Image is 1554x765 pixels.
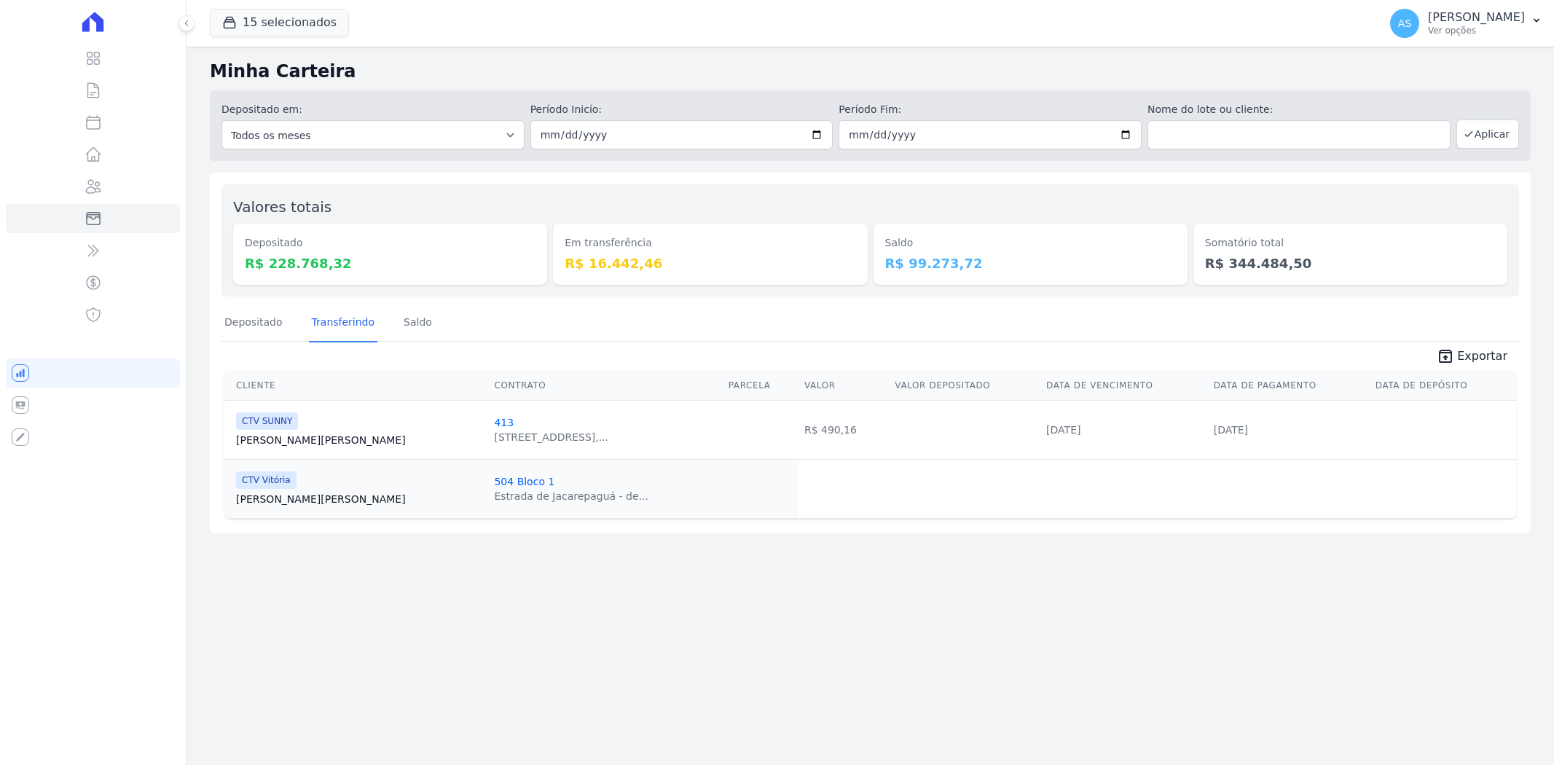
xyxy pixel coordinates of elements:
span: CTV SUNNY [236,412,298,430]
i: unarchive [1437,348,1454,365]
p: [PERSON_NAME] [1428,10,1525,25]
dd: R$ 228.768,32 [245,254,535,273]
a: [PERSON_NAME][PERSON_NAME] [236,433,482,447]
th: Data de Pagamento [1208,371,1370,401]
dt: Saldo [885,235,1176,251]
a: [DATE] [1214,424,1248,436]
span: CTV Vitória [236,471,297,489]
dt: Em transferência [565,235,855,251]
dd: R$ 344.484,50 [1205,254,1496,273]
th: Parcela [723,371,798,401]
label: Depositado em: [221,103,302,115]
label: Nome do lote ou cliente: [1147,102,1451,117]
span: AS [1398,18,1411,28]
th: Cliente [224,371,488,401]
a: Transferindo [309,305,378,342]
th: Data de Depósito [1370,371,1516,401]
span: Exportar [1457,348,1507,365]
th: Data de Vencimento [1040,371,1208,401]
button: 15 selecionados [210,9,349,36]
label: Período Fim: [839,102,1142,117]
h2: Minha Carteira [210,58,1531,85]
a: 504 Bloco 1 [494,476,554,487]
a: 413 [494,417,514,428]
dt: Somatório total [1205,235,1496,251]
button: AS [PERSON_NAME] Ver opções [1378,3,1554,44]
dd: R$ 16.442,46 [565,254,855,273]
th: Valor [798,371,889,401]
th: Valor Depositado [889,371,1040,401]
div: Estrada de Jacarepaguá - de... [494,489,648,503]
dt: Depositado [245,235,535,251]
a: [PERSON_NAME][PERSON_NAME] [236,492,482,506]
p: Ver opções [1428,25,1525,36]
a: [DATE] [1046,424,1080,436]
th: Contrato [488,371,722,401]
td: R$ 490,16 [798,400,889,459]
div: [STREET_ADDRESS],... [494,430,608,444]
button: Aplicar [1456,119,1519,149]
a: Saldo [401,305,435,342]
label: Período Inicío: [530,102,833,117]
a: unarchive Exportar [1425,348,1519,368]
label: Valores totais [233,198,331,216]
a: Depositado [221,305,286,342]
dd: R$ 99.273,72 [885,254,1176,273]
